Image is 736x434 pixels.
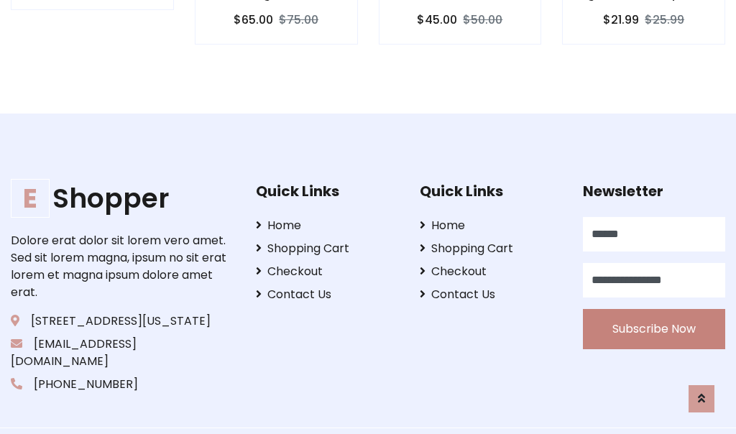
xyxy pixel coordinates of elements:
[420,183,562,200] h5: Quick Links
[11,313,234,330] p: [STREET_ADDRESS][US_STATE]
[234,13,273,27] h6: $65.00
[603,13,639,27] h6: $21.99
[256,183,398,200] h5: Quick Links
[583,183,725,200] h5: Newsletter
[256,286,398,303] a: Contact Us
[11,336,234,370] p: [EMAIL_ADDRESS][DOMAIN_NAME]
[420,217,562,234] a: Home
[11,179,50,218] span: E
[11,183,234,215] h1: Shopper
[11,183,234,215] a: EShopper
[279,11,318,28] del: $75.00
[256,263,398,280] a: Checkout
[11,232,234,301] p: Dolore erat dolor sit lorem vero amet. Sed sit lorem magna, ipsum no sit erat lorem et magna ipsu...
[256,240,398,257] a: Shopping Cart
[420,263,562,280] a: Checkout
[420,240,562,257] a: Shopping Cart
[420,286,562,303] a: Contact Us
[463,11,502,28] del: $50.00
[645,11,684,28] del: $25.99
[11,376,234,393] p: [PHONE_NUMBER]
[417,13,457,27] h6: $45.00
[256,217,398,234] a: Home
[583,309,725,349] button: Subscribe Now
